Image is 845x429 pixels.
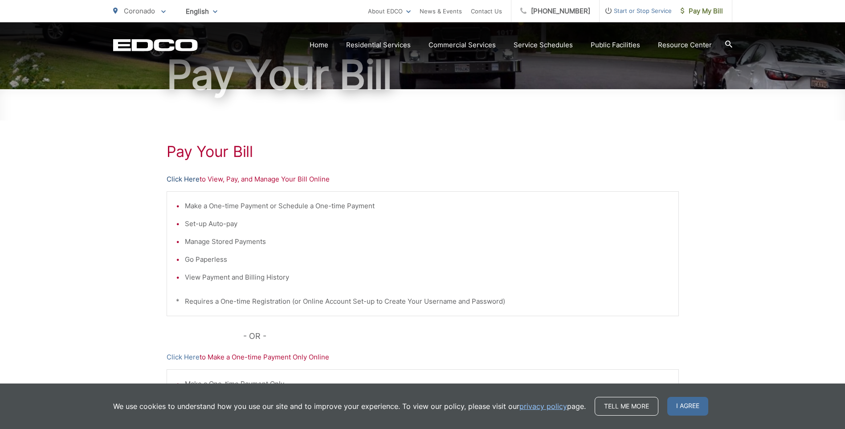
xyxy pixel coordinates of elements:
[595,397,658,416] a: Tell me more
[185,201,669,211] li: Make a One-time Payment or Schedule a One-time Payment
[185,219,669,229] li: Set-up Auto-pay
[176,296,669,307] p: * Requires a One-time Registration (or Online Account Set-up to Create Your Username and Password)
[185,254,669,265] li: Go Paperless
[167,352,679,363] p: to Make a One-time Payment Only Online
[113,53,732,97] h1: Pay Your Bill
[179,4,224,19] span: English
[167,352,200,363] a: Click Here
[167,174,679,185] p: to View, Pay, and Manage Your Bill Online
[113,39,198,51] a: EDCD logo. Return to the homepage.
[368,6,411,16] a: About EDCO
[514,40,573,50] a: Service Schedules
[429,40,496,50] a: Commercial Services
[658,40,712,50] a: Resource Center
[243,330,679,343] p: - OR -
[681,6,723,16] span: Pay My Bill
[471,6,502,16] a: Contact Us
[346,40,411,50] a: Residential Services
[591,40,640,50] a: Public Facilities
[167,174,200,185] a: Click Here
[113,401,586,412] p: We use cookies to understand how you use our site and to improve your experience. To view our pol...
[185,236,669,247] li: Manage Stored Payments
[420,6,462,16] a: News & Events
[310,40,328,50] a: Home
[185,272,669,283] li: View Payment and Billing History
[167,143,679,161] h1: Pay Your Bill
[124,7,155,15] span: Coronado
[667,397,708,416] span: I agree
[185,379,669,389] li: Make a One-time Payment Only
[519,401,567,412] a: privacy policy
